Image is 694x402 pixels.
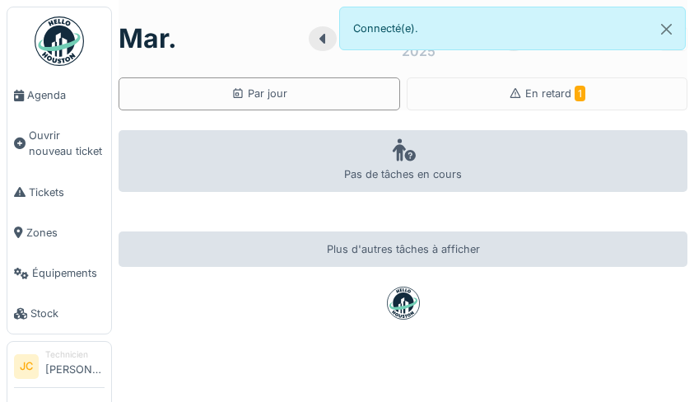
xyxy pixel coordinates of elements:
div: Technicien [45,348,105,361]
div: Connecté(e). [339,7,687,50]
span: 1 [575,86,585,101]
button: Close [648,7,685,51]
a: Tickets [7,172,111,213]
img: Badge_color-CXgf-gQk.svg [35,16,84,66]
span: Tickets [29,185,105,200]
a: Zones [7,213,111,253]
div: Plus d'autres tâches à afficher [119,231,687,267]
a: JC Technicien[PERSON_NAME] [14,348,105,388]
li: [PERSON_NAME] [45,348,105,384]
span: Zones [26,225,105,241]
h1: mar. [119,23,177,54]
a: Ouvrir nouveau ticket [7,115,111,171]
div: 2025 [402,41,435,61]
li: JC [14,354,39,379]
span: Agenda [27,87,105,103]
span: Stock [30,306,105,321]
span: Équipements [32,265,105,281]
a: Agenda [7,75,111,115]
div: Pas de tâches en cours [119,130,687,192]
div: Par jour [231,86,287,101]
span: En retard [525,87,585,100]
a: Équipements [7,253,111,293]
img: badge-BVDL4wpA.svg [387,287,420,320]
a: Stock [7,293,111,334]
span: Ouvrir nouveau ticket [29,128,105,159]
